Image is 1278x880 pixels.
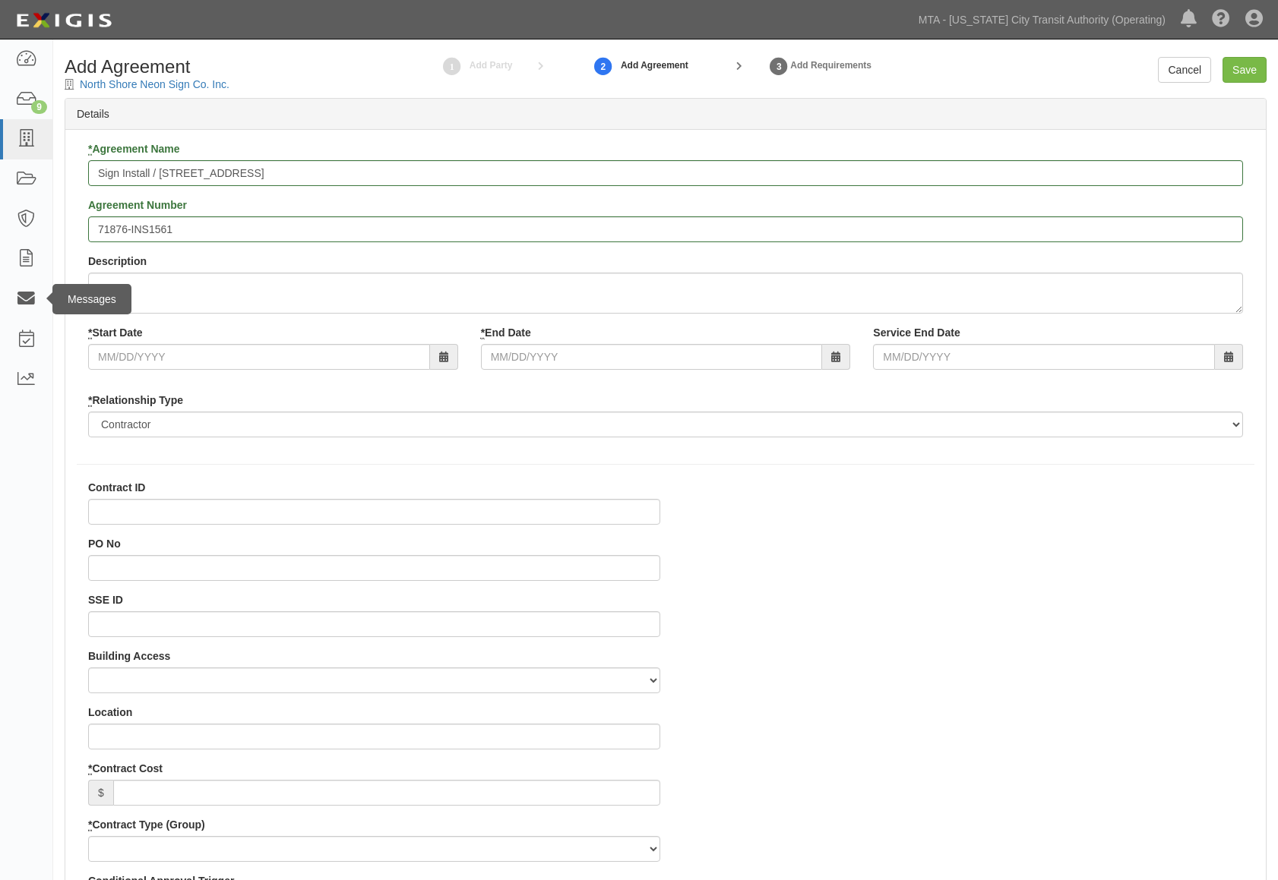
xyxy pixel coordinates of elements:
[88,818,92,831] abbr: required
[88,254,147,269] label: Description
[621,59,688,72] strong: Add Agreement
[88,326,92,339] abbr: required
[88,344,430,370] input: MM/DD/YYYY
[88,480,145,495] label: Contract ID
[592,49,615,82] a: Add Agreement
[767,49,790,82] a: 3
[790,60,872,71] strong: Add Requirements
[481,344,823,370] input: MM/DD/YYYY
[481,326,485,339] abbr: required
[873,325,960,340] label: Service End Date
[88,780,113,806] span: $
[88,817,205,832] label: Contract Type (Group)
[88,394,92,407] abbr: required
[88,705,132,720] label: Location
[52,284,131,314] div: Messages
[1158,57,1211,83] a: Cancel
[911,5,1173,35] a: MTA - [US_STATE] City Transit Authority (Operating)
[88,197,187,213] label: Agreement Number
[88,325,143,340] label: Start Date
[441,58,463,76] strong: 1
[88,536,121,551] label: PO No
[592,58,615,76] strong: 2
[11,7,116,34] img: Logo
[88,143,92,156] abbr: required
[88,141,180,156] label: Agreement Name
[31,100,47,114] div: 9
[767,58,790,76] strong: 3
[88,393,183,408] label: Relationship Type
[1223,57,1267,83] a: Save
[88,648,170,664] label: Building Access
[873,344,1215,370] input: MM/DD/YYYY
[481,325,531,340] label: End Date
[88,761,163,776] label: Contract Cost
[65,57,337,77] h1: Add Agreement
[1212,11,1230,29] i: Help Center - Complianz
[470,60,513,71] strong: Add Party
[88,592,123,607] label: SSE ID
[65,99,1266,130] div: Details
[80,78,229,90] a: North Shore Neon Sign Co. Inc.
[88,762,92,775] abbr: required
